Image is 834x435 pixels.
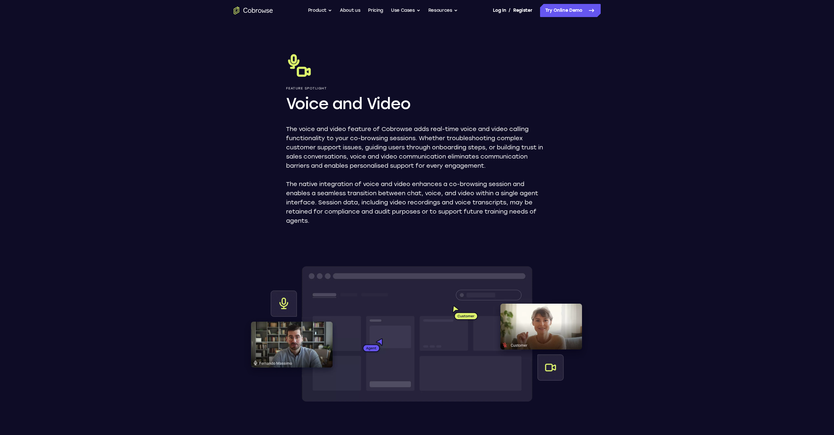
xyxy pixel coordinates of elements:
a: About us [340,4,360,17]
button: Product [308,4,332,17]
a: Pricing [368,4,383,17]
h1: Voice and Video [286,93,548,114]
a: Try Online Demo [540,4,601,17]
p: The native integration of voice and video enhances a co-browsing session and enables a seamless t... [286,180,548,225]
a: Register [513,4,532,17]
button: Use Cases [391,4,420,17]
button: Resources [428,4,458,17]
a: Go to the home page [234,7,273,14]
img: Window wireframes with cobrowse components [234,257,601,414]
span: / [509,7,511,14]
a: Log In [493,4,506,17]
img: Voice and Video [286,52,312,79]
p: The voice and video feature of Cobrowse adds real-time voice and video calling functionality to y... [286,124,548,170]
p: Feature Spotlight [286,86,548,90]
